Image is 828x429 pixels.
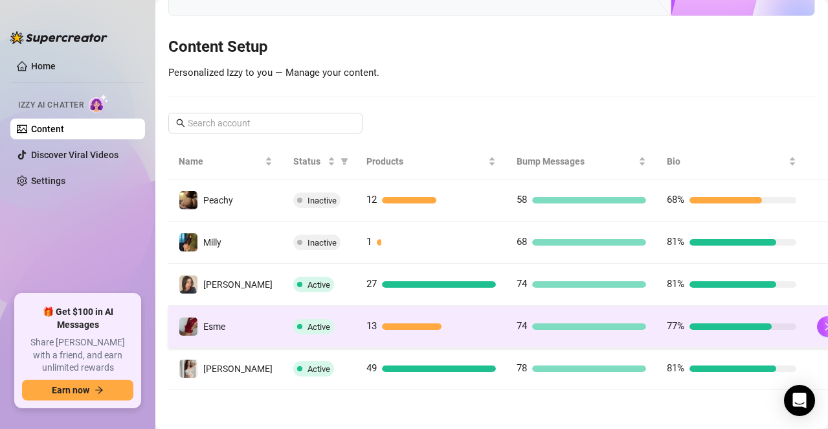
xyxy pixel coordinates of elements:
a: Discover Viral Videos [31,150,118,160]
span: Personalized Izzy to you — Manage your content. [168,67,379,78]
span: 81% [667,362,684,374]
span: Products [366,154,486,168]
button: Earn nowarrow-right [22,380,133,400]
span: 74 [517,320,527,332]
th: Status [283,144,356,180]
span: Esme [203,321,225,332]
span: Name [179,154,262,168]
th: Bio [656,144,807,180]
a: Settings [31,176,65,186]
span: Bio [667,154,786,168]
span: 27 [366,278,377,290]
span: filter [338,152,351,171]
span: Bump Messages [517,154,636,168]
img: Peachy [179,191,197,209]
span: Inactive [308,238,337,248]
span: search [176,119,185,128]
span: [PERSON_NAME] [203,279,273,290]
span: filter [341,157,348,165]
span: arrow-right [95,386,104,395]
span: Share [PERSON_NAME] with a friend, and earn unlimited rewards [22,336,133,375]
div: Open Intercom Messenger [784,385,815,416]
span: 81% [667,278,684,290]
span: 74 [517,278,527,290]
span: Active [308,280,330,290]
img: AI Chatter [89,94,109,113]
span: 🎁 Get $100 in AI Messages [22,306,133,331]
span: 81% [667,236,684,248]
span: 58 [517,194,527,205]
span: 49 [366,362,377,374]
span: Active [308,364,330,374]
img: Milly [179,233,197,251]
span: 68 [517,236,527,248]
span: Peachy [203,195,233,205]
img: Esme [179,318,197,336]
h3: Content Setup [168,37,815,58]
th: Products [356,144,506,180]
a: Content [31,124,64,134]
span: [PERSON_NAME] [203,364,273,374]
th: Bump Messages [506,144,656,180]
span: Earn now [52,385,89,395]
span: Milly [203,237,221,248]
a: Home [31,61,56,71]
span: 13 [366,320,377,332]
span: Izzy AI Chatter [18,99,84,111]
span: Active [308,322,330,332]
img: Nina [179,360,197,378]
span: 68% [667,194,684,205]
img: Nina [179,275,197,294]
input: Search account [188,116,344,130]
span: 77% [667,320,684,332]
span: 12 [366,194,377,205]
span: 1 [366,236,372,248]
span: 78 [517,362,527,374]
img: logo-BBDzfeDw.svg [10,31,107,44]
span: Status [293,154,325,168]
th: Name [168,144,283,180]
span: Inactive [308,196,337,205]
